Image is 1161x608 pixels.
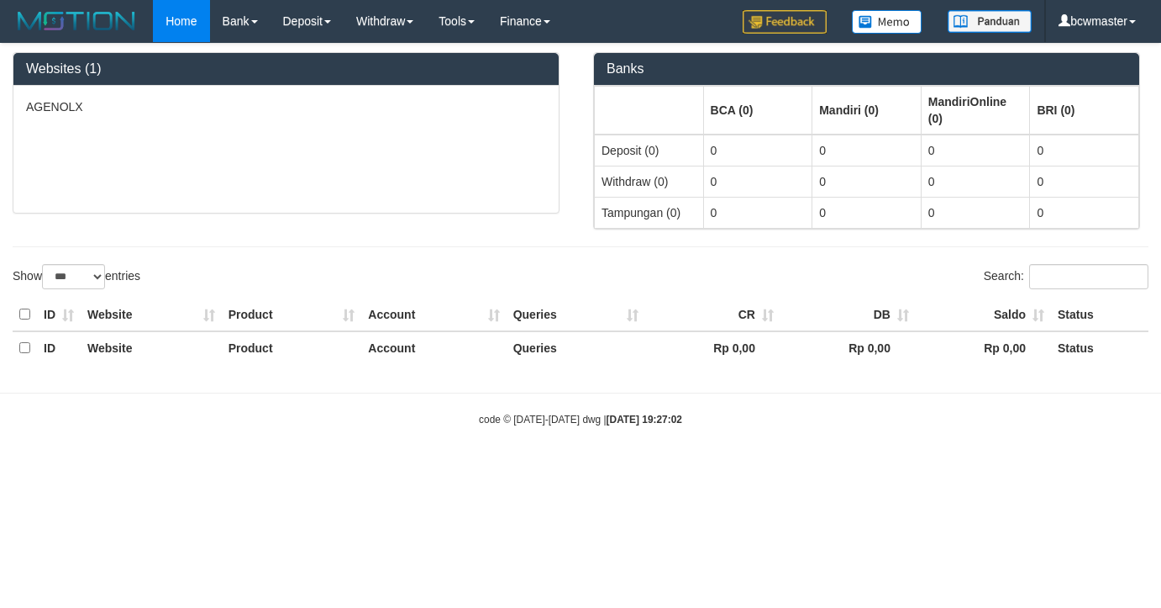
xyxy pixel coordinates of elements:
th: Account [361,299,506,331]
th: Account [361,331,506,364]
label: Search: [984,264,1148,289]
th: Group: activate to sort column ascending [703,86,812,135]
td: Tampungan (0) [595,197,704,228]
input: Search: [1029,264,1148,289]
th: ID [37,331,81,364]
th: Status [1051,331,1148,364]
td: 0 [812,166,922,197]
th: Website [81,299,222,331]
td: 0 [812,135,922,167]
th: Product [222,331,362,364]
th: CR [645,299,780,331]
th: Rp 0,00 [645,331,780,364]
img: MOTION_logo.png [13,8,140,34]
th: Group: activate to sort column ascending [921,86,1030,135]
td: 0 [921,197,1030,228]
th: Queries [507,331,645,364]
img: Button%20Memo.svg [852,10,922,34]
td: 0 [1030,197,1139,228]
th: Status [1051,299,1148,331]
img: Feedback.jpg [743,10,827,34]
th: Queries [507,299,645,331]
h3: Websites (1) [26,61,546,77]
td: 0 [703,197,812,228]
img: panduan.png [948,10,1032,33]
th: Group: activate to sort column ascending [812,86,922,135]
th: Product [222,299,362,331]
td: Withdraw (0) [595,166,704,197]
h3: Banks [607,61,1127,77]
small: code © [DATE]-[DATE] dwg | [479,414,682,426]
p: AGENOLX [26,98,546,115]
td: 0 [921,166,1030,197]
th: DB [780,299,916,331]
strong: [DATE] 19:27:02 [607,414,682,426]
th: Website [81,331,222,364]
th: Group: activate to sort column ascending [1030,86,1139,135]
td: 0 [1030,166,1139,197]
td: 0 [812,197,922,228]
td: 0 [921,135,1030,167]
th: ID [37,299,81,331]
th: Rp 0,00 [780,331,916,364]
label: Show entries [13,264,140,289]
select: Showentries [42,264,105,289]
th: Group: activate to sort column ascending [595,86,704,135]
td: 0 [1030,135,1139,167]
th: Rp 0,00 [916,331,1051,364]
th: Saldo [916,299,1051,331]
td: Deposit (0) [595,135,704,167]
td: 0 [703,166,812,197]
td: 0 [703,135,812,167]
